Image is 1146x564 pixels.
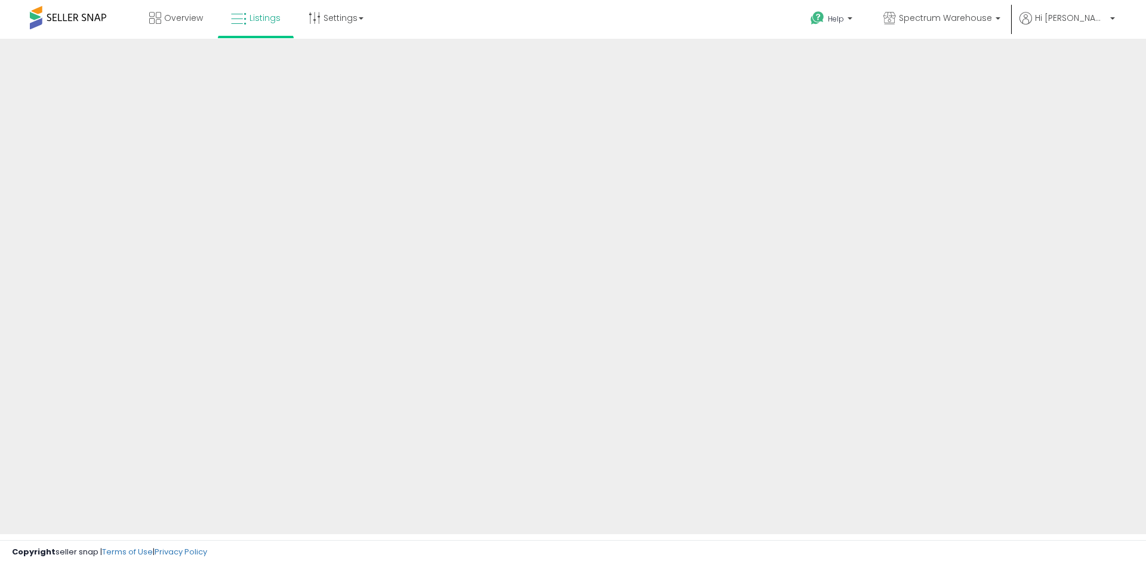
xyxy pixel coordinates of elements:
span: Spectrum Warehouse [899,12,992,24]
a: Help [801,2,864,39]
span: Help [828,14,844,24]
span: Hi [PERSON_NAME] [1035,12,1107,24]
span: Overview [164,12,203,24]
i: Get Help [810,11,825,26]
a: Hi [PERSON_NAME] [1019,12,1115,39]
span: Listings [249,12,281,24]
